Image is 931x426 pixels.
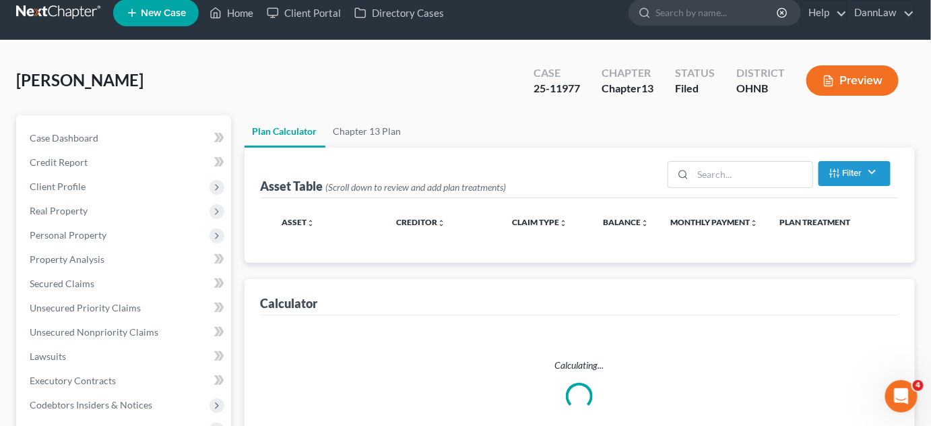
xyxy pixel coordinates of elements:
[326,181,507,193] span: (Scroll down to review and add plan treatments)
[913,380,924,391] span: 4
[19,369,231,393] a: Executory Contracts
[736,65,785,81] div: District
[19,150,231,175] a: Credit Report
[19,344,231,369] a: Lawsuits
[19,296,231,320] a: Unsecured Priority Claims
[30,326,158,338] span: Unsecured Nonpriority Claims
[30,375,116,386] span: Executory Contracts
[802,1,847,25] a: Help
[19,126,231,150] a: Case Dashboard
[641,82,653,94] span: 13
[30,156,88,168] span: Credit Report
[261,178,507,194] div: Asset Table
[271,359,889,372] p: Calculating...
[396,217,445,227] a: Creditorunfold_more
[307,219,315,227] i: unfold_more
[736,81,785,96] div: OHNB
[30,181,86,192] span: Client Profile
[750,219,758,227] i: unfold_more
[670,217,758,227] a: Monthly Paymentunfold_more
[282,217,315,227] a: Assetunfold_more
[675,65,715,81] div: Status
[513,217,568,227] a: Claim Typeunfold_more
[848,1,914,25] a: DannLaw
[30,302,141,313] span: Unsecured Priority Claims
[19,272,231,296] a: Secured Claims
[693,162,812,187] input: Search...
[769,209,888,236] th: Plan Treatment
[203,1,260,25] a: Home
[885,380,918,413] iframe: Intercom live chat
[325,115,410,148] a: Chapter 13 Plan
[30,351,66,362] span: Lawsuits
[348,1,451,25] a: Directory Cases
[602,81,653,96] div: Chapter
[260,1,348,25] a: Client Portal
[261,295,318,311] div: Calculator
[30,278,94,289] span: Secured Claims
[602,65,653,81] div: Chapter
[30,229,106,241] span: Personal Property
[19,320,231,344] a: Unsecured Nonpriority Claims
[30,399,152,410] span: Codebtors Insiders & Notices
[806,65,899,96] button: Preview
[560,219,568,227] i: unfold_more
[30,253,104,265] span: Property Analysis
[19,247,231,272] a: Property Analysis
[641,219,649,227] i: unfold_more
[603,217,649,227] a: Balanceunfold_more
[534,81,580,96] div: 25-11977
[30,132,98,144] span: Case Dashboard
[675,81,715,96] div: Filed
[16,70,143,90] span: [PERSON_NAME]
[141,8,186,18] span: New Case
[245,115,325,148] a: Plan Calculator
[534,65,580,81] div: Case
[818,161,891,186] button: Filter
[30,205,88,216] span: Real Property
[437,219,445,227] i: unfold_more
